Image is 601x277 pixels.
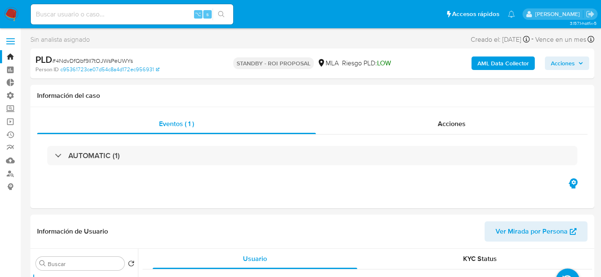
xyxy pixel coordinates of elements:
span: Accesos rápidos [452,10,499,19]
span: Acciones [438,119,466,129]
p: STANDBY - ROI PROPOSAL [233,57,314,69]
span: Acciones [551,56,575,70]
a: Salir [586,10,595,19]
button: Buscar [39,260,46,267]
span: Usuario [243,254,267,264]
div: MLA [317,59,339,68]
input: Buscar [48,260,121,268]
span: Sin analista asignado [30,35,90,44]
h1: Información del caso [37,91,588,100]
b: PLD [35,53,52,66]
h3: AUTOMATIC (1) [68,151,120,160]
div: Creado el: [DATE] [471,34,530,45]
h1: Información de Usuario [37,227,108,236]
span: KYC Status [463,254,497,264]
span: ⌥ [195,10,201,18]
span: s [206,10,209,18]
a: Notificaciones [508,11,515,18]
button: Acciones [545,56,589,70]
span: Vence en un mes [535,35,586,44]
div: AUTOMATIC (1) [47,146,577,165]
b: AML Data Collector [477,56,529,70]
button: Ver Mirada por Persona [485,221,588,242]
span: # 4NdvDfQbf9lI7tOJWsPeUWYs [52,56,133,65]
a: c95361723ce07d54c8a4d172ec956931 [60,66,159,73]
button: Volver al orden por defecto [128,260,135,269]
b: Person ID [35,66,59,73]
p: facundo.marin@mercadolibre.com [535,10,583,18]
span: LOW [377,58,391,68]
button: AML Data Collector [472,56,535,70]
span: Ver Mirada por Persona [496,221,568,242]
input: Buscar usuario o caso... [31,9,233,20]
span: Eventos ( 1 ) [159,119,194,129]
span: Riesgo PLD: [342,59,391,68]
span: - [531,34,534,45]
button: search-icon [213,8,230,20]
